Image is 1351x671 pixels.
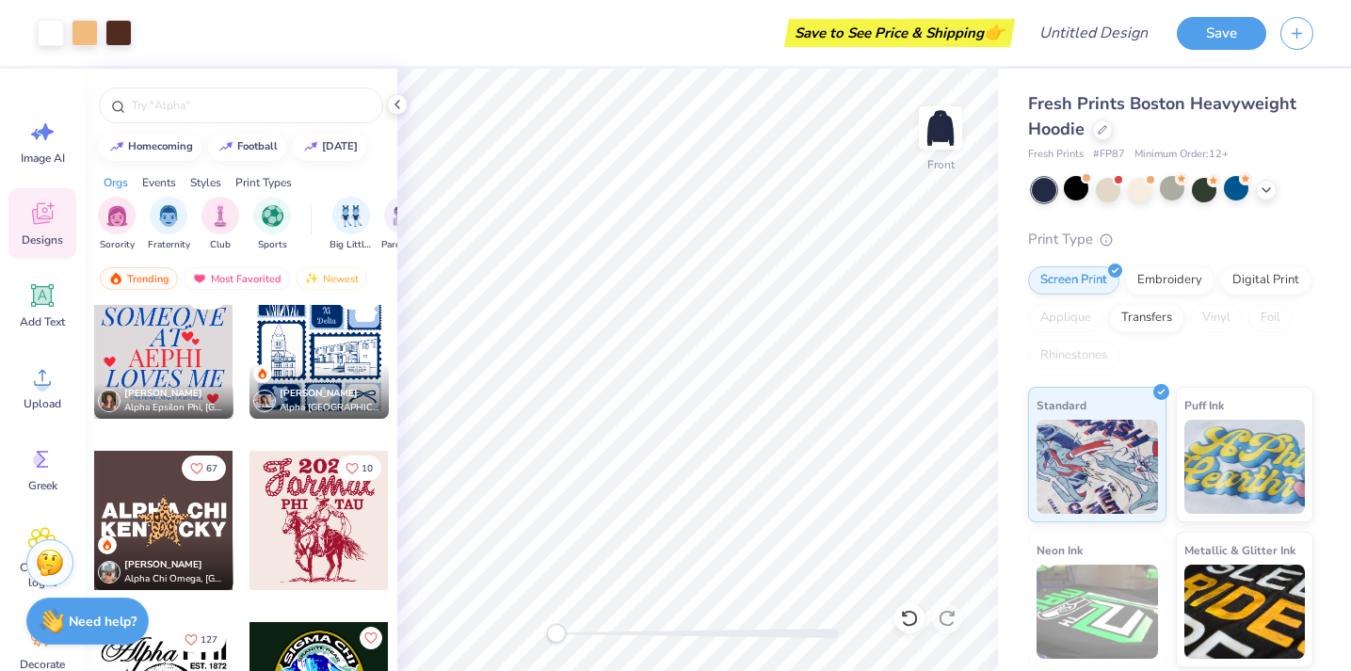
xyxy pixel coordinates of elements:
[11,560,73,590] span: Clipart & logos
[1037,395,1086,415] span: Standard
[24,396,61,411] span: Upload
[106,205,128,227] img: Sorority Image
[148,238,190,252] span: Fraternity
[304,272,319,285] img: newest.gif
[1028,342,1119,370] div: Rhinestones
[182,455,226,481] button: Like
[124,558,202,571] span: [PERSON_NAME]
[381,197,425,252] div: filter for Parent's Weekend
[210,205,231,227] img: Club Image
[1248,304,1293,332] div: Foil
[206,464,217,473] span: 67
[381,238,425,252] span: Parent's Weekend
[280,387,358,400] span: [PERSON_NAME]
[1125,266,1214,295] div: Embroidery
[158,205,179,227] img: Fraternity Image
[1184,420,1306,514] img: Puff Ink
[262,205,283,227] img: Sports Image
[1024,14,1163,52] input: Untitled Design
[1037,565,1158,659] img: Neon Ink
[148,197,190,252] button: filter button
[253,197,291,252] button: filter button
[69,613,137,631] strong: Need help?
[393,205,414,227] img: Parent's Weekend Image
[128,141,193,152] div: homecoming
[235,174,292,191] div: Print Types
[142,174,176,191] div: Events
[104,174,128,191] div: Orgs
[1190,304,1243,332] div: Vinyl
[1037,420,1158,514] img: Standard
[176,627,226,652] button: Like
[1184,395,1224,415] span: Puff Ink
[253,197,291,252] div: filter for Sports
[201,635,217,645] span: 127
[1184,540,1295,560] span: Metallic & Glitter Ink
[322,141,358,152] div: halloween
[190,174,221,191] div: Styles
[381,197,425,252] button: filter button
[109,141,124,152] img: trend_line.gif
[124,572,226,586] span: Alpha Chi Omega, [GEOGRAPHIC_DATA][US_STATE]
[237,141,278,152] div: football
[1028,147,1084,163] span: Fresh Prints
[1028,92,1296,140] span: Fresh Prints Boston Heavyweight Hoodie
[210,238,231,252] span: Club
[22,232,63,248] span: Designs
[28,478,57,493] span: Greek
[341,205,362,227] img: Big Little Reveal Image
[130,96,371,115] input: Try "Alpha"
[201,197,239,252] button: filter button
[1028,304,1103,332] div: Applique
[547,624,566,643] div: Accessibility label
[100,267,178,290] div: Trending
[208,133,286,161] button: football
[192,272,207,285] img: most_fav.gif
[98,197,136,252] button: filter button
[296,267,367,290] div: Newest
[293,133,366,161] button: [DATE]
[124,387,202,400] span: [PERSON_NAME]
[99,133,201,161] button: homecoming
[108,272,123,285] img: trending.gif
[124,401,226,415] span: Alpha Epsilon Phi, [GEOGRAPHIC_DATA]
[303,141,318,152] img: trend_line.gif
[98,197,136,252] div: filter for Sorority
[362,464,373,473] span: 10
[258,238,287,252] span: Sports
[21,151,65,166] span: Image AI
[280,401,381,415] span: Alpha [GEOGRAPHIC_DATA], [US_STATE][GEOGRAPHIC_DATA]
[148,197,190,252] div: filter for Fraternity
[330,238,373,252] span: Big Little Reveal
[984,21,1005,43] span: 👉
[922,109,959,147] img: Front
[789,19,1010,47] div: Save to See Price & Shipping
[360,627,382,649] button: Like
[1220,266,1311,295] div: Digital Print
[1134,147,1229,163] span: Minimum Order: 12 +
[201,197,239,252] div: filter for Club
[1177,17,1266,50] button: Save
[218,141,233,152] img: trend_line.gif
[337,455,381,481] button: Like
[1184,565,1306,659] img: Metallic & Glitter Ink
[100,238,135,252] span: Sorority
[184,267,290,290] div: Most Favorited
[20,314,65,329] span: Add Text
[330,197,373,252] div: filter for Big Little Reveal
[1028,266,1119,295] div: Screen Print
[1093,147,1125,163] span: # FP87
[1028,229,1313,250] div: Print Type
[1037,540,1083,560] span: Neon Ink
[1109,304,1184,332] div: Transfers
[927,156,955,173] div: Front
[330,197,373,252] button: filter button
